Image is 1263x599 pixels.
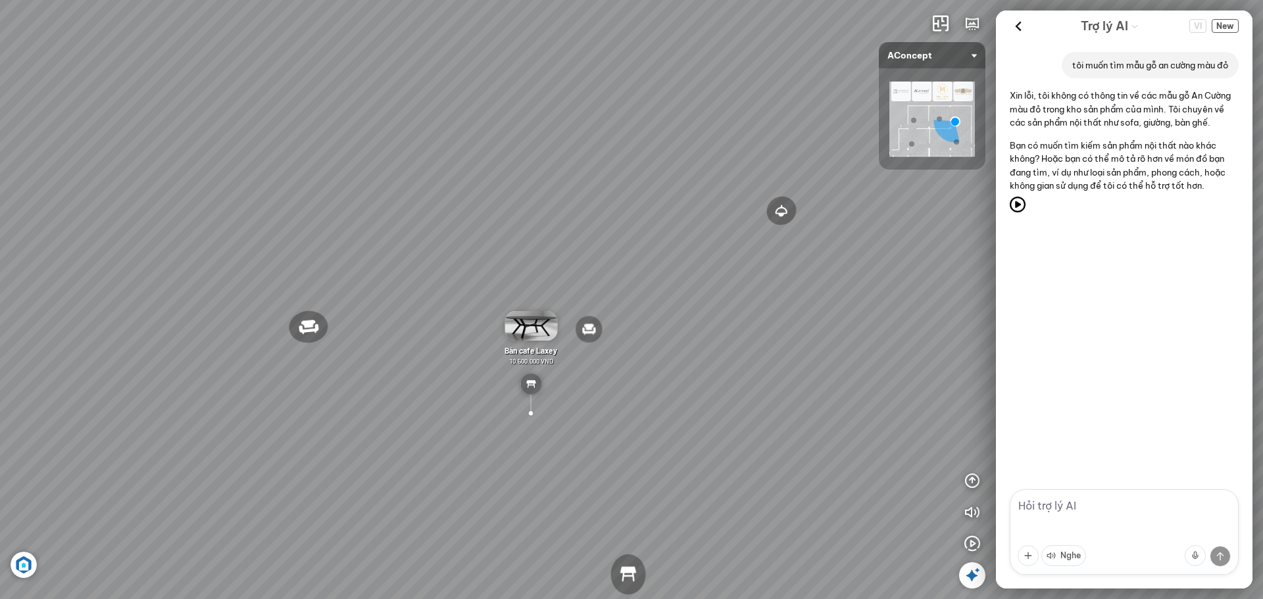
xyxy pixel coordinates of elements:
[1189,19,1206,33] button: Change language
[1072,59,1228,72] p: tôi muốn tìm mẫu gỗ an cường màu đỏ
[505,311,557,341] img: B_n_cafe_Laxey_4XGWNAEYRY6G.gif
[1081,17,1128,36] span: Trợ lý AI
[1212,19,1239,33] span: New
[520,373,541,395] img: table_YREKD739JCN6.svg
[1010,89,1239,129] p: Xin lỗi, tôi không có thông tin về các mẫu gỗ An Cường màu đỏ trong kho sản phẩm của mình. Tôi ch...
[889,82,975,156] img: AConcept_CTMHTJT2R6E4.png
[887,42,977,68] span: AConcept
[505,346,557,355] span: Bàn cafe Laxey
[11,552,37,578] img: Artboard_6_4x_1_F4RHW9YJWHU.jpg
[1212,19,1239,33] button: New Chat
[1081,16,1139,36] div: AI Guide options
[1041,545,1086,566] button: Nghe
[1010,139,1239,193] p: Bạn có muốn tìm kiếm sản phẩm nội thất nào khác không? Hoặc bạn có thể mô tả rõ hơn về món đồ bạn...
[1189,19,1206,33] span: VI
[509,357,553,365] span: 10.500.000 VND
